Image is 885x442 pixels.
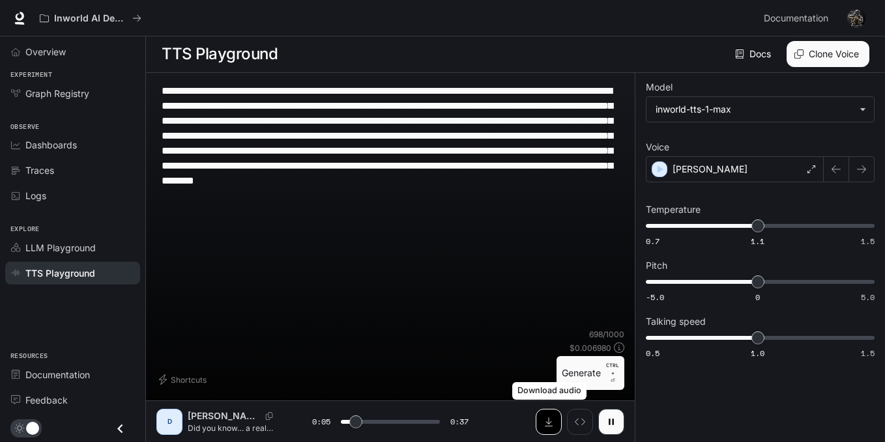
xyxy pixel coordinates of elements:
p: Temperature [646,205,701,214]
span: Traces [25,163,54,177]
a: Graph Registry [5,82,140,105]
span: Overview [25,45,66,59]
div: inworld-tts-1-max [646,97,874,122]
span: LLM Playground [25,241,96,255]
span: Dark mode toggle [26,421,39,435]
p: Talking speed [646,317,706,326]
span: 0.7 [646,236,660,247]
a: Overview [5,40,140,63]
p: [PERSON_NAME] [673,163,747,176]
span: Documentation [764,10,828,27]
a: TTS Playground [5,262,140,284]
div: Download audio [512,382,587,400]
span: -5.0 [646,292,664,303]
p: $ 0.006980 [570,342,611,353]
a: Logs [5,184,140,207]
span: 1.0 [751,348,764,359]
button: Shortcuts [156,369,212,390]
span: 5.0 [861,292,875,303]
span: Documentation [25,368,90,381]
p: CTRL + [606,361,619,377]
span: Feedback [25,393,68,407]
button: Download audio [536,409,562,435]
p: Did you know… a real ghost ship was found drifting off [US_STATE] this month? The Coast Guard spo... [188,422,281,434]
button: User avatar [843,5,869,31]
span: 0.5 [646,348,660,359]
button: Clone Voice [787,41,869,67]
button: Copy Voice ID [260,412,278,420]
span: 0 [755,292,760,303]
div: inworld-tts-1-max [656,103,853,116]
p: Inworld AI Demos [54,13,127,24]
h1: TTS Playground [162,41,278,67]
span: 1.5 [861,236,875,247]
a: Documentation [5,363,140,386]
p: Voice [646,143,669,152]
a: Dashboards [5,133,140,156]
button: Inspect [567,409,593,435]
a: Documentation [759,5,838,31]
span: 0:37 [450,415,469,428]
button: All workspaces [34,5,147,31]
button: GenerateCTRL +⏎ [557,356,624,390]
a: Docs [733,41,776,67]
p: [PERSON_NAME] [188,409,260,422]
button: Close drawer [106,415,135,442]
span: 1.5 [861,348,875,359]
p: Pitch [646,261,667,270]
span: Graph Registry [25,87,89,100]
span: Logs [25,189,46,202]
a: Traces [5,159,140,182]
span: 0:05 [312,415,330,428]
span: TTS Playground [25,266,95,280]
img: User avatar [847,9,865,27]
div: D [159,411,180,432]
span: 1.1 [751,236,764,247]
a: LLM Playground [5,236,140,259]
a: Feedback [5,389,140,411]
p: ⏎ [606,361,619,385]
span: Dashboards [25,138,77,152]
p: Model [646,83,673,92]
